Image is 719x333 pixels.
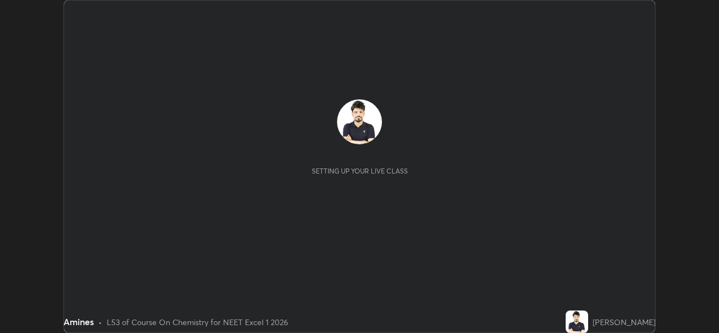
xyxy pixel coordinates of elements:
div: [PERSON_NAME] [593,316,656,328]
div: • [98,316,102,328]
div: Setting up your live class [312,167,408,175]
img: ed93aa93ecdd49c4b93ebe84955b18c8.png [337,99,382,144]
img: ed93aa93ecdd49c4b93ebe84955b18c8.png [566,311,588,333]
div: Amines [63,315,94,329]
div: L53 of Course On Chemistry for NEET Excel 1 2026 [107,316,288,328]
